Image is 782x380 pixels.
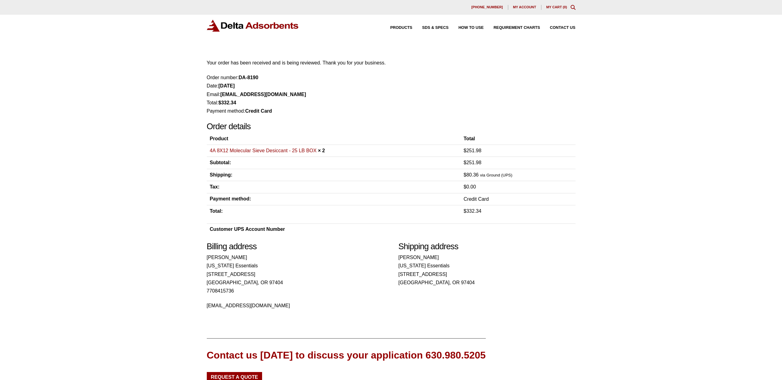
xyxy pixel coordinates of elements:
[210,148,317,153] a: 4A 8X12 Molecular Sieve Desiccant - 25 LB BOX
[239,75,258,80] strong: DA-8190
[484,26,540,30] a: Requirement Charts
[207,73,576,82] li: Order number:
[412,26,449,30] a: SDS & SPECS
[390,26,412,30] span: Products
[207,224,550,235] th: Customer UPS Account Number
[207,90,576,99] li: Email:
[513,6,536,9] span: My account
[207,301,384,310] p: [EMAIL_ADDRESS][DOMAIN_NAME]
[540,26,576,30] a: Contact Us
[211,375,258,380] span: Request a Quote
[461,133,576,145] th: Total
[480,173,512,177] small: via Ground (UPS)
[422,26,449,30] span: SDS & SPECS
[464,148,481,153] bdi: 251.98
[564,5,566,9] span: 0
[207,122,576,132] h2: Order details
[218,83,235,88] strong: [DATE]
[493,26,540,30] span: Requirement Charts
[207,107,576,115] li: Payment method:
[207,157,461,169] th: Subtotal:
[399,242,576,252] h2: Shipping address
[207,242,384,252] h2: Billing address
[464,208,466,214] span: $
[318,148,325,153] strong: × 2
[207,59,576,67] p: Your order has been received and is being reviewed. Thank you for your business.
[218,100,236,105] bdi: 332.34
[464,160,481,165] span: 251.98
[546,5,567,9] a: My Cart (0)
[220,92,306,97] strong: [EMAIL_ADDRESS][DOMAIN_NAME]
[464,184,466,189] span: $
[464,208,481,214] span: 332.34
[207,253,384,310] address: [PERSON_NAME] [US_STATE] Essentials [STREET_ADDRESS] [GEOGRAPHIC_DATA], OR 97404
[464,184,476,189] span: 0.00
[464,160,466,165] span: $
[207,99,576,107] li: Total:
[218,100,221,105] span: $
[245,108,272,114] strong: Credit Card
[471,6,503,9] span: [PHONE_NUMBER]
[508,5,541,10] a: My account
[207,287,384,295] p: 7708415736
[464,172,479,177] span: 80.36
[207,20,299,32] img: Delta Adsorbents
[207,181,461,193] th: Tax:
[571,5,576,10] div: Toggle Modal Content
[380,26,412,30] a: Products
[449,26,484,30] a: How to Use
[207,82,576,90] li: Date:
[550,26,576,30] span: Contact Us
[466,5,508,10] a: [PHONE_NUMBER]
[399,253,576,287] address: [PERSON_NAME] [US_STATE] Essentials [STREET_ADDRESS] [GEOGRAPHIC_DATA], OR 97404
[207,169,461,181] th: Shipping:
[464,148,466,153] span: $
[458,26,484,30] span: How to Use
[464,172,466,177] span: $
[207,193,461,205] th: Payment method:
[461,193,576,205] td: Credit Card
[207,348,486,362] div: Contact us [DATE] to discuss your application 630.980.5205
[207,133,461,145] th: Product
[207,205,461,217] th: Total:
